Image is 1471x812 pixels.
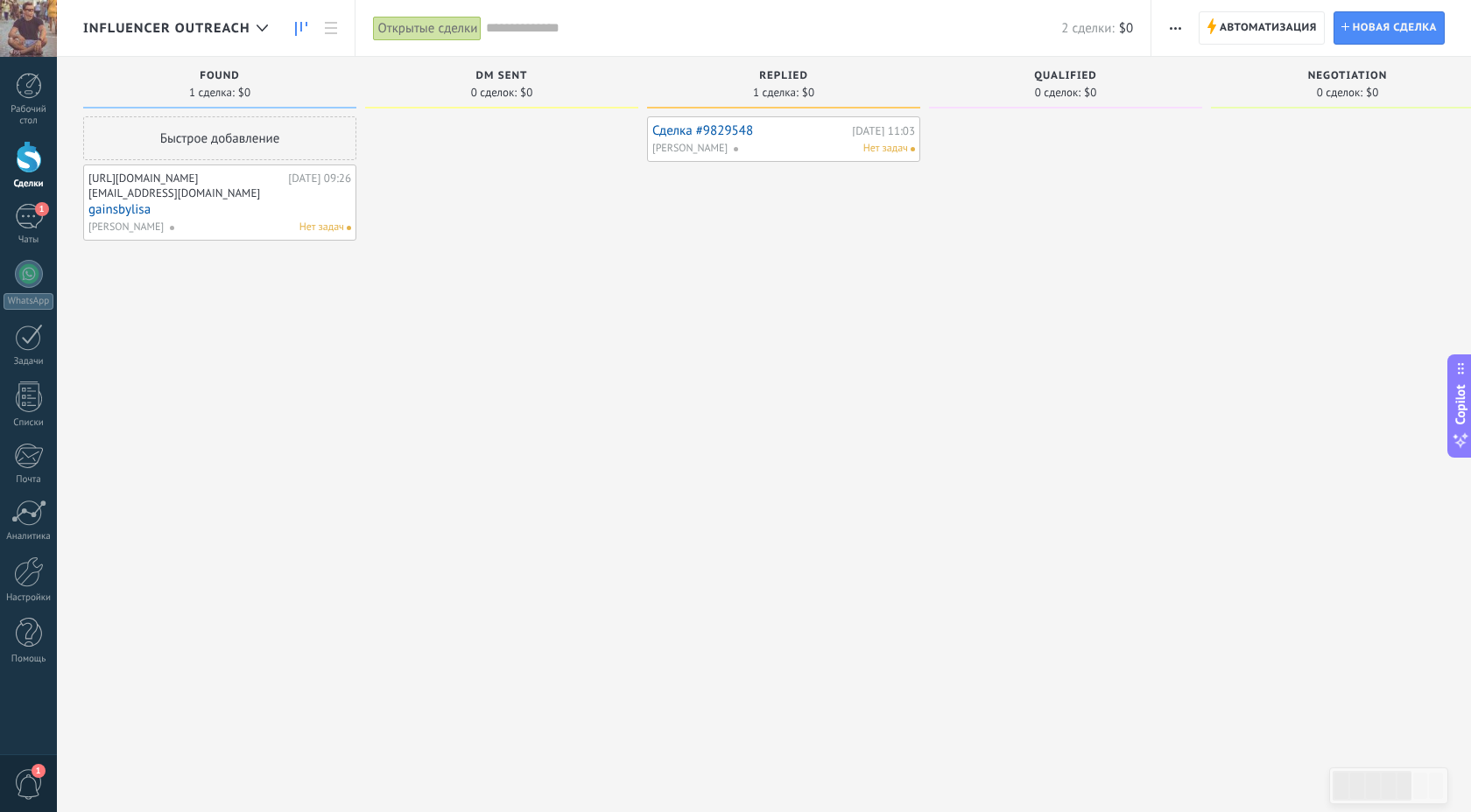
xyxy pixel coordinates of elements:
span: 1 сделка: [753,87,799,98]
span: Replied [759,70,808,82]
a: gainsbylisa [88,202,351,217]
div: Помощь [4,654,54,665]
div: Qualified [938,70,1193,85]
div: Рабочий стол [4,104,54,127]
span: 0 сделок: [1035,87,1080,98]
span: $0 [1366,87,1378,98]
div: Списки [4,417,54,429]
div: Быстрое добавление [83,116,356,160]
span: $0 [802,87,814,98]
a: Сделка #9829548 [652,123,848,138]
span: 1 сделка: [189,87,235,98]
span: Influencer Outreach [83,20,250,37]
span: 2 сделки: [1061,20,1115,37]
span: [PERSON_NAME] [88,220,164,235]
span: $0 [520,87,532,98]
div: Аналитика [4,531,54,542]
span: Нет задач [863,141,908,157]
span: Новая сделка [1353,12,1437,44]
div: [EMAIL_ADDRESS][DOMAIN_NAME] [88,185,260,200]
span: DM Sent [476,70,528,82]
div: Found [92,70,348,85]
button: Еще [1163,11,1188,45]
div: Открытые сделки [373,16,482,41]
span: [PERSON_NAME] [652,141,728,157]
span: $0 [1119,20,1133,37]
a: Список [316,11,346,45]
span: 0 сделок: [471,87,517,98]
span: $0 [238,87,250,98]
div: Сделки [4,178,54,190]
div: Чаты [4,234,54,246]
span: 1 [35,202,49,216]
div: Replied [656,70,911,85]
span: Автоматизация [1220,12,1317,44]
a: Новая сделка [1334,11,1445,45]
a: Автоматизация [1199,11,1325,45]
span: Действий по сделке не запланировано [911,147,915,151]
span: $0 [1084,87,1096,98]
span: Qualified [1034,70,1097,82]
div: Почта [4,474,54,486]
div: WhatsApp [4,293,53,310]
div: DM Sent [374,70,630,85]
div: Настройки [4,592,54,604]
span: Действий по сделке не запланировано [347,226,351,230]
span: 0 сделок: [1317,87,1362,98]
span: 1 [32,764,46,778]
div: Задачи [4,356,54,367]
div: [DATE] 09:26 [288,171,351,185]
span: Found [200,70,239,82]
span: Negotiation [1308,70,1388,82]
a: Сделки [286,11,316,45]
span: Нет задач [299,220,344,235]
div: [DATE] 11:03 [852,125,915,136]
div: [URL][DOMAIN_NAME] [88,171,284,185]
span: Copilot [1452,385,1469,425]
